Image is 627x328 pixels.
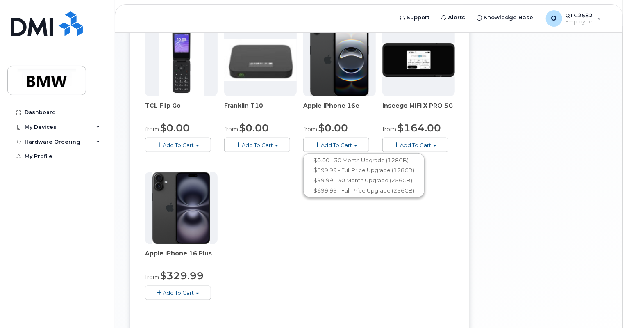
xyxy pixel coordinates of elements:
span: Q [551,14,557,23]
button: Add To Cart [382,138,448,152]
iframe: Messenger Launcher [591,292,621,322]
span: Employee [566,18,593,25]
a: Alerts [436,9,471,26]
img: TCL_FLIP_MODE.jpg [159,24,204,96]
small: from [382,126,396,133]
img: iphone16e.png [310,24,369,96]
div: QTC2582 [540,10,607,27]
small: from [224,126,238,133]
span: Add To Cart [321,142,352,148]
div: Apple iPhone 16e [303,101,376,118]
img: t10.jpg [224,39,297,81]
a: $99.99 - 30 Month Upgrade (256GB) [305,175,423,186]
a: $0.00 - 30 Month Upgrade (128GB) [305,155,423,165]
span: Add To Cart [242,142,273,148]
span: Add To Cart [400,142,431,148]
a: $699.99 - Full Price Upgrade (256GB) [305,186,423,196]
small: from [145,273,159,281]
span: Knowledge Base [484,14,534,22]
button: Add To Cart [145,138,211,152]
span: $164.00 [398,122,441,134]
span: $0.00 [160,122,190,134]
div: Franklin T10 [224,101,297,118]
a: $599.99 - Full Price Upgrade (128GB) [305,165,423,175]
div: Inseego MiFi X PRO 5G [382,101,455,118]
button: Add To Cart [303,138,369,152]
img: cut_small_inseego_5G.jpg [382,43,455,77]
a: Support [394,9,436,26]
span: Support [407,14,430,22]
button: Add To Cart [224,138,290,152]
span: Add To Cart [163,142,194,148]
span: Alerts [448,14,466,22]
div: TCL Flip Go [145,101,218,118]
span: $0.00 [239,122,269,134]
span: QTC2582 [566,12,593,18]
span: $329.99 [160,270,204,282]
span: $0.00 [318,122,348,134]
img: iphone_16_plus.png [152,172,210,244]
div: Apple iPhone 16 Plus [145,249,218,266]
button: Add To Cart [145,286,211,300]
small: from [303,126,317,133]
span: Add To Cart [163,289,194,296]
small: from [145,126,159,133]
a: Knowledge Base [471,9,539,26]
